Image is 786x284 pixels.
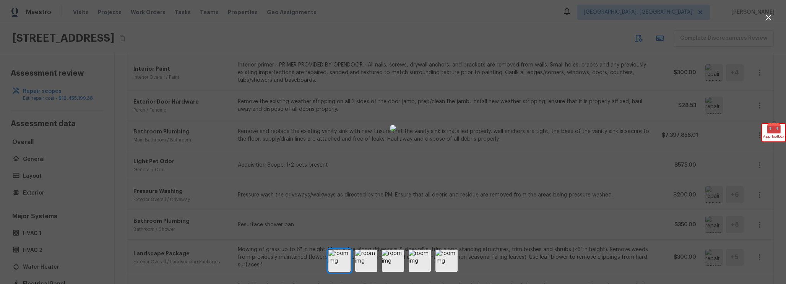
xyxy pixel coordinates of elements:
div: 🧰App Toolbox [762,124,785,141]
img: room img [328,250,351,272]
img: b2f06fa7-0f25-4d77-b227-606872798c74.jpg [390,125,396,131]
img: room img [382,250,404,272]
img: room img [435,250,458,272]
span: App Toolbox [763,133,784,140]
img: room img [409,250,431,272]
span: 🧰 [762,124,785,131]
img: room img [355,250,377,272]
